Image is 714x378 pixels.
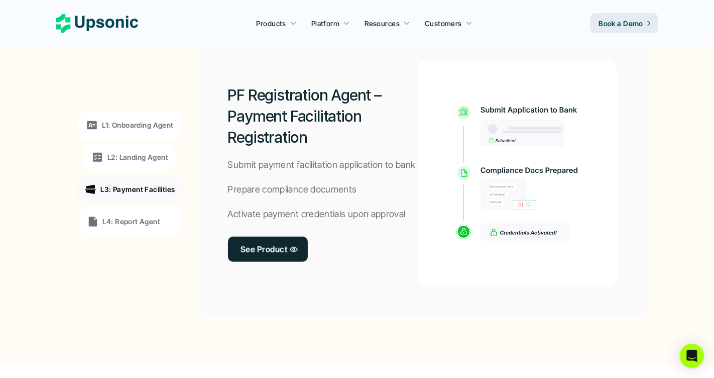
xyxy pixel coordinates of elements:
[100,184,175,195] p: L3: Payment Facilities
[228,84,418,148] h2: PF Registration Agent – Payment Facilitation Registration
[228,237,308,262] a: See Product
[425,18,462,29] p: Customers
[241,242,287,256] p: See Product
[103,216,161,227] p: L4: Report Agent
[590,13,658,33] a: Book a Demo
[228,207,406,222] p: Activate payment credentials upon approval
[365,18,400,29] p: Resources
[680,344,704,368] div: Open Intercom Messenger
[257,18,286,29] p: Products
[251,14,303,32] a: Products
[107,152,168,162] p: L2: Landing Agent
[228,158,416,172] p: Submit payment facilitation application to bank
[311,18,339,29] p: Platform
[599,18,643,29] p: Book a Demo
[102,120,173,130] p: L1: Onboarding Agent
[228,182,357,197] p: Prepare compliance documents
